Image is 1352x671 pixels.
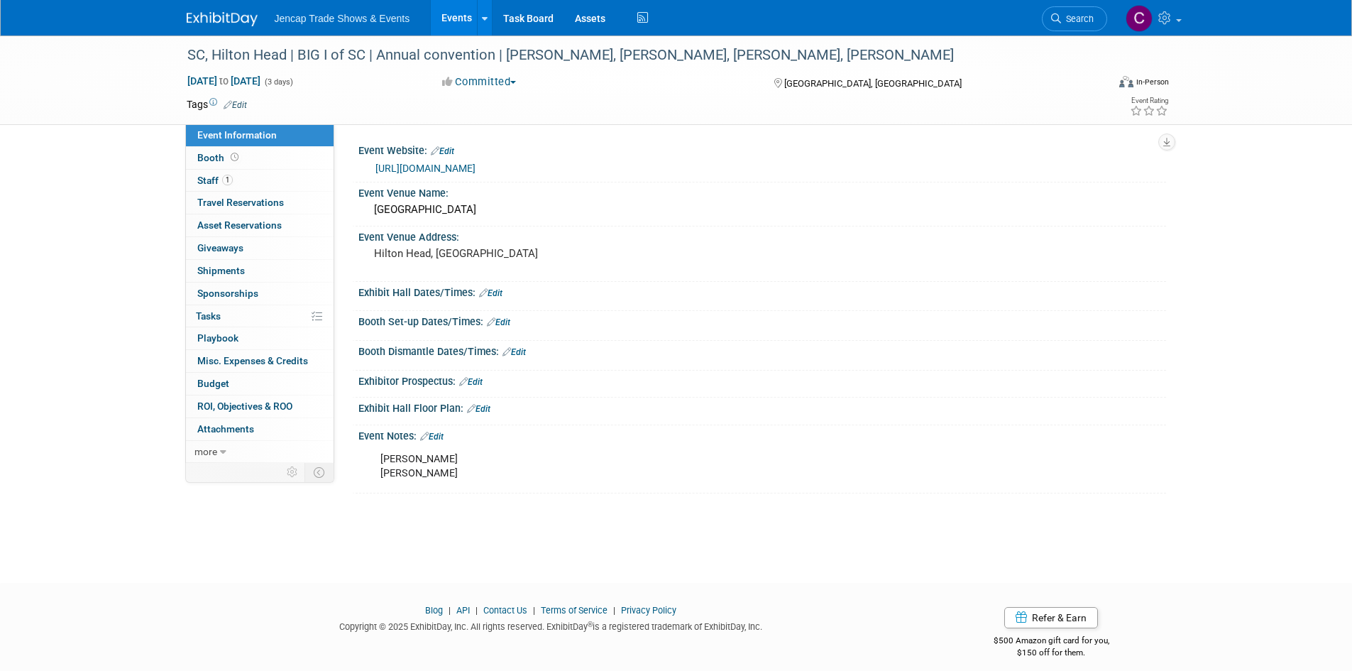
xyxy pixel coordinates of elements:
[459,377,483,387] a: Edit
[358,341,1166,359] div: Booth Dismantle Dates/Times:
[467,404,490,414] a: Edit
[1126,5,1153,32] img: Christopher Reid
[197,242,243,253] span: Giveaways
[187,617,916,633] div: Copyright © 2025 ExhibitDay, Inc. All rights reserved. ExhibitDay is a registered trademark of Ex...
[369,199,1155,221] div: [GEOGRAPHIC_DATA]
[263,77,293,87] span: (3 days)
[197,288,258,299] span: Sponsorships
[186,373,334,395] a: Budget
[479,288,502,298] a: Edit
[1130,97,1168,104] div: Event Rating
[1061,13,1094,24] span: Search
[472,605,481,616] span: |
[186,418,334,440] a: Attachments
[187,75,261,87] span: [DATE] [DATE]
[1004,607,1098,628] a: Refer & Earn
[358,282,1166,300] div: Exhibit Hall Dates/Times:
[431,146,454,156] a: Edit
[937,626,1166,658] div: $500 Amazon gift card for you,
[187,97,247,111] td: Tags
[197,400,292,412] span: ROI, Objectives & ROO
[187,12,258,26] img: ExhibitDay
[275,13,410,24] span: Jencap Trade Shows & Events
[186,305,334,327] a: Tasks
[186,170,334,192] a: Staff1
[1136,77,1169,87] div: In-Person
[186,214,334,236] a: Asset Reservations
[196,310,221,322] span: Tasks
[186,395,334,418] a: ROI, Objectives & ROO
[197,355,308,366] span: Misc. Expenses & Credits
[197,265,245,276] span: Shipments
[217,75,231,87] span: to
[358,398,1166,416] div: Exhibit Hall Floor Plan:
[358,182,1166,200] div: Event Venue Name:
[186,124,334,146] a: Event Information
[197,197,284,208] span: Travel Reservations
[194,446,217,457] span: more
[370,445,1010,488] div: [PERSON_NAME] [PERSON_NAME]
[375,163,476,174] a: [URL][DOMAIN_NAME]
[784,78,962,89] span: [GEOGRAPHIC_DATA], [GEOGRAPHIC_DATA]
[374,247,679,260] pre: Hilton Head, [GEOGRAPHIC_DATA]
[358,227,1166,244] div: Event Venue Address:
[182,43,1086,68] div: SC, Hilton Head | BIG I of SC | Annual convention | [PERSON_NAME], [PERSON_NAME], [PERSON_NAME], ...
[541,605,608,616] a: Terms of Service
[197,332,238,344] span: Playbook
[358,371,1166,389] div: Exhibitor Prospectus:
[483,605,527,616] a: Contact Us
[186,283,334,305] a: Sponsorships
[588,621,593,628] sup: ®
[197,175,233,186] span: Staff
[197,152,241,163] span: Booth
[487,317,510,327] a: Edit
[1023,74,1170,95] div: Event Format
[502,347,526,357] a: Edit
[445,605,454,616] span: |
[186,350,334,372] a: Misc. Expenses & Credits
[197,219,282,231] span: Asset Reservations
[186,260,334,282] a: Shipments
[224,100,247,110] a: Edit
[197,423,254,435] span: Attachments
[1119,76,1133,87] img: Format-Inperson.png
[304,463,334,481] td: Toggle Event Tabs
[186,327,334,349] a: Playbook
[358,311,1166,329] div: Booth Set-up Dates/Times:
[456,605,470,616] a: API
[937,647,1166,659] div: $150 off for them.
[280,463,305,481] td: Personalize Event Tab Strip
[186,192,334,214] a: Travel Reservations
[228,152,241,163] span: Booth not reserved yet
[186,237,334,259] a: Giveaways
[1042,6,1107,31] a: Search
[186,441,334,463] a: more
[358,425,1166,444] div: Event Notes:
[197,378,229,389] span: Budget
[610,605,619,616] span: |
[420,432,444,442] a: Edit
[222,175,233,185] span: 1
[186,147,334,169] a: Booth
[425,605,443,616] a: Blog
[437,75,522,89] button: Committed
[621,605,676,616] a: Privacy Policy
[358,140,1166,158] div: Event Website:
[197,129,277,141] span: Event Information
[529,605,539,616] span: |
